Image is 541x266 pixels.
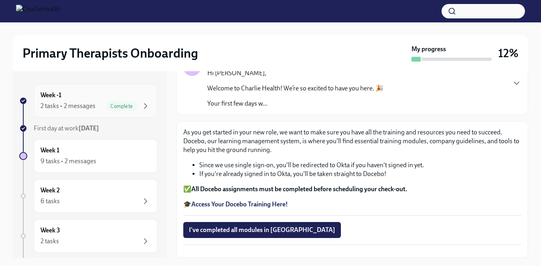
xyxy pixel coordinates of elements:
[207,84,383,93] p: Welcome to Charlie Health! We’re so excited to have you here. 🎉
[41,91,61,100] h6: Week -1
[41,197,60,206] div: 6 tasks
[19,124,157,133] a: First day at work[DATE]
[19,179,157,213] a: Week 26 tasks
[41,157,96,166] div: 9 tasks • 2 messages
[183,200,521,209] p: 🎓
[19,139,157,173] a: Week 19 tasks • 2 messages
[41,146,59,155] h6: Week 1
[191,200,288,208] a: Access Your Docebo Training Here!
[41,186,60,195] h6: Week 2
[189,226,335,234] span: I've completed all modules in [GEOGRAPHIC_DATA]
[207,69,383,78] p: Hi [PERSON_NAME],
[105,103,138,109] span: Complete
[34,124,99,132] span: First day at work
[183,185,521,194] p: ✅
[16,5,61,18] img: CharlieHealth
[207,99,383,108] p: Your first few days w...
[183,128,521,154] p: As you get started in your new role, we want to make sure you have all the training and resources...
[41,226,60,235] h6: Week 3
[183,222,341,238] button: I've completed all modules in [GEOGRAPHIC_DATA]
[22,45,198,61] h2: Primary Therapists Onboarding
[19,84,157,118] a: Week -12 tasks • 2 messagesComplete
[199,170,521,178] li: If you're already signed in to Okta, you'll be taken straight to Docebo!
[498,46,519,60] h3: 12%
[79,124,99,132] strong: [DATE]
[199,161,521,170] li: Since we use single sign-on, you'll be redirected to Okta if you haven't signed in yet.
[411,45,446,54] strong: My progress
[19,219,157,253] a: Week 32 tasks
[41,102,95,110] div: 2 tasks • 2 messages
[41,237,59,246] div: 2 tasks
[191,185,407,193] strong: All Docebo assignments must be completed before scheduling your check-out.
